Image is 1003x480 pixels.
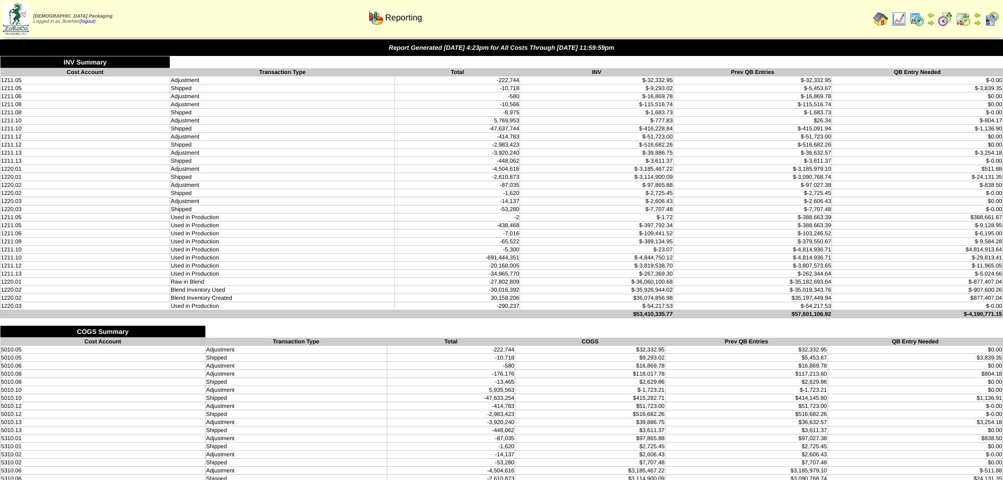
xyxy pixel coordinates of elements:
[387,443,515,451] td: -1,620
[205,394,387,402] td: Shipped
[170,181,395,189] td: Adjustment
[170,302,395,310] td: Used in Production
[520,238,674,246] td: $-389,134.95
[170,165,395,173] td: Adjustment
[828,426,1003,434] td: $0.00
[395,84,520,92] td: -10,718
[666,402,828,410] td: $51,723.00
[832,125,1003,133] td: $-1,136.90
[0,426,206,434] td: 5010.13
[828,338,1003,346] th: QB Entry Needed
[0,310,674,318] td: $53,410,335.77
[395,230,520,238] td: -7,016
[33,14,112,19] span: [DEMOGRAPHIC_DATA] Packaging
[205,338,387,346] th: Transaction Type
[520,222,674,230] td: $-397,792.34
[832,205,1003,213] td: $-0.00
[387,402,515,410] td: -414,783
[674,286,832,294] td: $-35,019,343.76
[205,354,387,362] td: Shipped
[395,278,520,286] td: -27,802,809
[395,117,520,125] td: 5,769,953
[674,197,832,205] td: $-2,606.43
[395,238,520,246] td: -65,522
[0,205,170,213] td: 1220.03
[515,386,666,394] td: $-1,723.21
[395,181,520,189] td: -87,035
[395,246,520,254] td: -5,300
[170,262,395,270] td: Used in Production
[80,19,96,24] a: (logout)
[170,141,395,149] td: Shipped
[387,467,515,475] td: -4,504,616
[205,418,387,426] td: Adjustment
[832,230,1003,238] td: $-6,195.00
[515,378,666,386] td: $2,629.86
[515,418,666,426] td: $39,886.75
[387,386,515,394] td: 5,935,563
[0,394,206,402] td: 5010.10
[515,402,666,410] td: $51,723.00
[520,286,674,294] td: $-35,926,944.02
[674,125,832,133] td: $-415,091.94
[832,92,1003,101] td: $0.00
[170,68,395,76] th: Transaction Type
[832,173,1003,181] td: $-24,131.35
[395,101,520,109] td: -10,566
[520,84,674,92] td: $-9,293.02
[520,149,674,157] td: $-39,886.75
[832,165,1003,173] td: $511.88
[0,302,170,310] td: 1220.03
[832,238,1003,246] td: $-9,584.28
[674,213,832,222] td: $-388,663.39
[832,254,1003,262] td: $-29,813.41
[984,11,999,27] img: calendarcustomer.gif
[395,270,520,278] td: -34,965,770
[515,443,666,451] td: $2,725.45
[0,338,206,346] th: Cost Account
[0,222,170,230] td: 1211.05
[170,109,395,117] td: Shipped
[0,370,206,378] td: 5010.08
[666,378,828,386] td: $2,629.86
[520,230,674,238] td: $-109,441.52
[387,418,515,426] td: -3,920,240
[0,286,170,294] td: 1220.02
[170,294,395,302] td: Blend Inventory Created
[395,262,520,270] td: -20,168,005
[828,362,1003,370] td: $0.00
[927,11,935,19] img: arrowleft.gif
[520,254,674,262] td: $-4,844,750.12
[674,141,832,149] td: $-516,682.26
[0,467,206,475] td: 5310.06
[395,173,520,181] td: -2,610,873
[395,197,520,205] td: -14,137
[515,394,666,402] td: $415,282.71
[520,205,674,213] td: $-7,707.48
[520,68,674,76] th: INV
[674,157,832,165] td: $-3,611.37
[387,410,515,418] td: -2,983,423
[395,205,520,213] td: -53,280
[395,254,520,262] td: -691,444,351
[170,149,395,157] td: Adjustment
[666,443,828,451] td: $2,725.45
[205,378,387,386] td: Shipped
[0,84,170,92] td: 1211.05
[828,386,1003,394] td: $0.00
[0,418,206,426] td: 5010.13
[0,354,206,362] td: 5010.05
[674,270,832,278] td: $-262,344.64
[666,394,828,402] td: $414,145.80
[666,434,828,443] td: $97,027.38
[395,141,520,149] td: -2,983,423
[674,310,832,318] td: $57,601,106.92
[170,76,395,84] td: Adjustment
[520,213,674,222] td: $-1.72
[0,402,206,410] td: 5010.12
[170,278,395,286] td: Raw in Blend
[387,346,515,354] td: -222,744
[666,338,828,346] th: Prev QB Entries
[520,101,674,109] td: $-115,516.74
[515,362,666,370] td: $16,869.78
